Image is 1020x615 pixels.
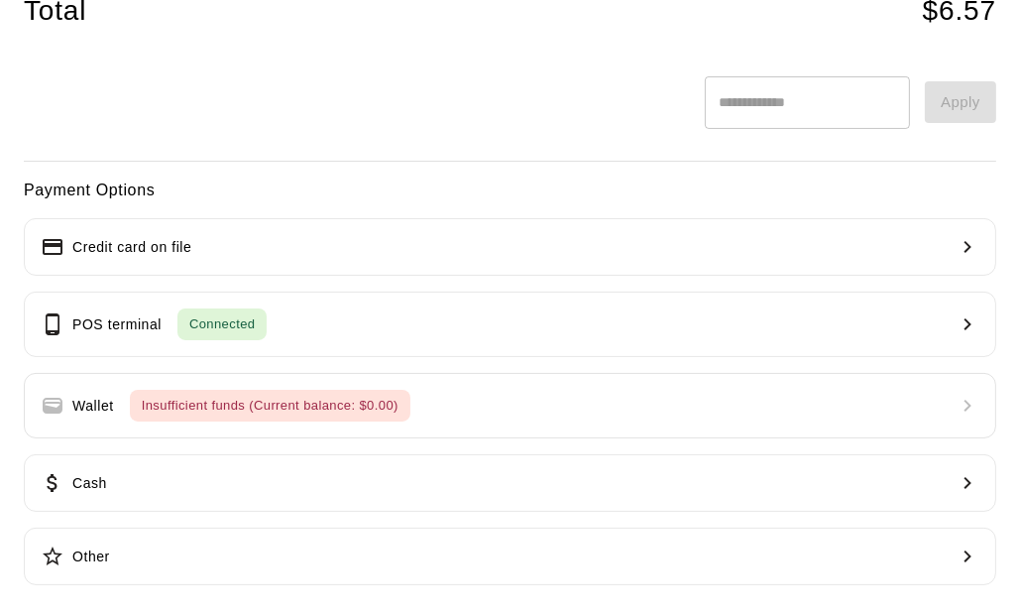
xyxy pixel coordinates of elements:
[72,237,191,258] p: Credit card on file
[72,547,110,567] p: Other
[177,313,267,336] span: Connected
[24,292,996,357] button: POS terminalConnected
[24,528,996,585] button: Other
[72,473,107,494] p: Cash
[24,178,996,203] h6: Payment Options
[72,314,162,335] p: POS terminal
[24,218,996,276] button: Credit card on file
[24,454,996,512] button: Cash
